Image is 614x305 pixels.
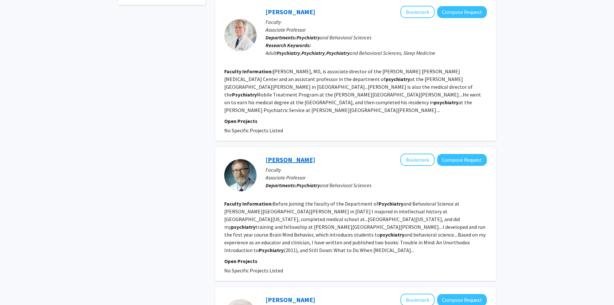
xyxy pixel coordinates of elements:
[301,50,325,56] b: Psychiatry
[297,34,371,41] span: and Behavioral Sciences
[259,247,284,253] b: Psychiatry
[297,182,371,188] span: and Behavioral Sciences
[380,231,404,238] b: psychiatry
[400,154,435,166] button: Add Dean MacKinnon to Bookmarks
[224,257,487,265] p: Open Projects
[266,42,311,48] b: Research Keywords:
[224,127,283,134] span: No Specific Projects Listed
[224,68,273,75] b: Faculty Information:
[266,26,487,34] p: Associate Professor
[277,50,300,56] b: Psychiatry
[231,224,256,230] b: psychiatry
[266,49,487,57] div: Adult , , and Behavioral Sciences, Sleep Medicine
[386,76,410,82] b: psychiatry
[437,6,487,18] button: Compose Request to David Neubauer
[326,50,350,56] b: Psychiatry
[437,154,487,166] button: Compose Request to Dean MacKinnon
[224,117,487,125] p: Open Projects
[297,34,320,41] b: Psychiatry
[224,200,273,207] b: Faculty Information:
[266,34,297,41] b: Departments:
[224,267,283,274] span: No Specific Projects Listed
[266,156,315,164] a: [PERSON_NAME]
[224,68,481,113] fg-read-more: [PERSON_NAME], MD, is associate director of the [PERSON_NAME] [PERSON_NAME] [MEDICAL_DATA] Center...
[297,182,320,188] b: Psychiatry
[266,174,487,181] p: Associate Professor
[266,166,487,174] p: Faculty
[266,182,297,188] b: Departments:
[224,200,486,253] fg-read-more: Before joining the faculty of the Department of and Behavioral Science at [PERSON_NAME][GEOGRAPHI...
[266,296,315,304] a: [PERSON_NAME]
[266,18,487,26] p: Faculty
[378,200,403,207] b: Psychiatry
[400,6,435,18] button: Add David Neubauer to Bookmarks
[232,91,257,98] b: Psychiatry
[434,99,458,106] b: psychiatry
[266,8,315,16] a: [PERSON_NAME]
